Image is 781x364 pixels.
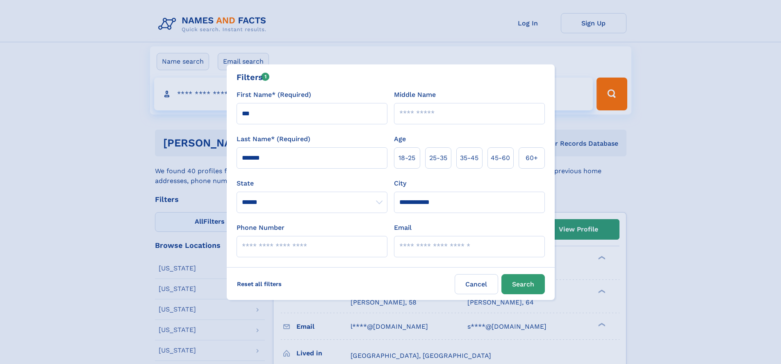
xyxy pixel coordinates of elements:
label: State [237,179,387,188]
span: 45‑60 [491,153,510,163]
span: 60+ [526,153,538,163]
label: Phone Number [237,223,285,233]
span: 35‑45 [460,153,478,163]
label: Age [394,134,406,144]
span: 25‑35 [429,153,447,163]
button: Search [501,274,545,294]
label: Email [394,223,412,233]
label: City [394,179,406,188]
label: Reset all filters [232,274,287,294]
label: Middle Name [394,90,436,100]
div: Filters [237,71,270,83]
span: 18‑25 [398,153,415,163]
label: First Name* (Required) [237,90,311,100]
label: Cancel [455,274,498,294]
label: Last Name* (Required) [237,134,310,144]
